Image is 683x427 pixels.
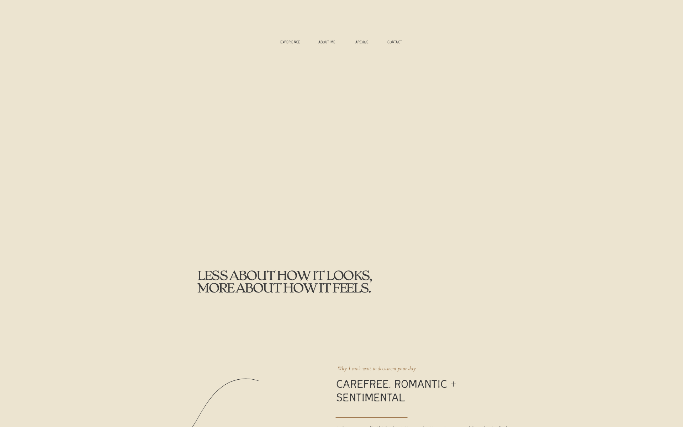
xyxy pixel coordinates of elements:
a: CONTACT [383,40,406,46]
a: experience [277,40,303,46]
p: less about how it looks, more about how it feels. [197,269,377,299]
h3: CAREFREE, ROMANTIC + sentimental [336,378,458,408]
a: ARCHIVE [351,40,373,46]
a: ABOUT ME [314,40,340,46]
p: Why I can't wait to document your day [338,364,438,373]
